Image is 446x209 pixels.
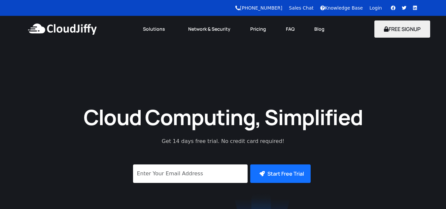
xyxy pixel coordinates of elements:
button: Start Free Trial [250,164,311,183]
a: Sales Chat [289,5,313,11]
a: Blog [304,22,334,36]
a: Solutions [133,22,178,36]
button: FREE SIGNUP [374,20,430,38]
a: Login [369,5,382,11]
a: FREE SIGNUP [374,25,430,33]
a: Network & Security [178,22,240,36]
a: Pricing [240,22,276,36]
p: Get 14 days free trial. No credit card required! [132,137,314,145]
a: Knowledge Base [320,5,363,11]
h1: Cloud Computing, Simplified [75,103,372,131]
a: [PHONE_NUMBER] [235,5,282,11]
a: FAQ [276,22,304,36]
input: Enter Your Email Address [133,164,248,183]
